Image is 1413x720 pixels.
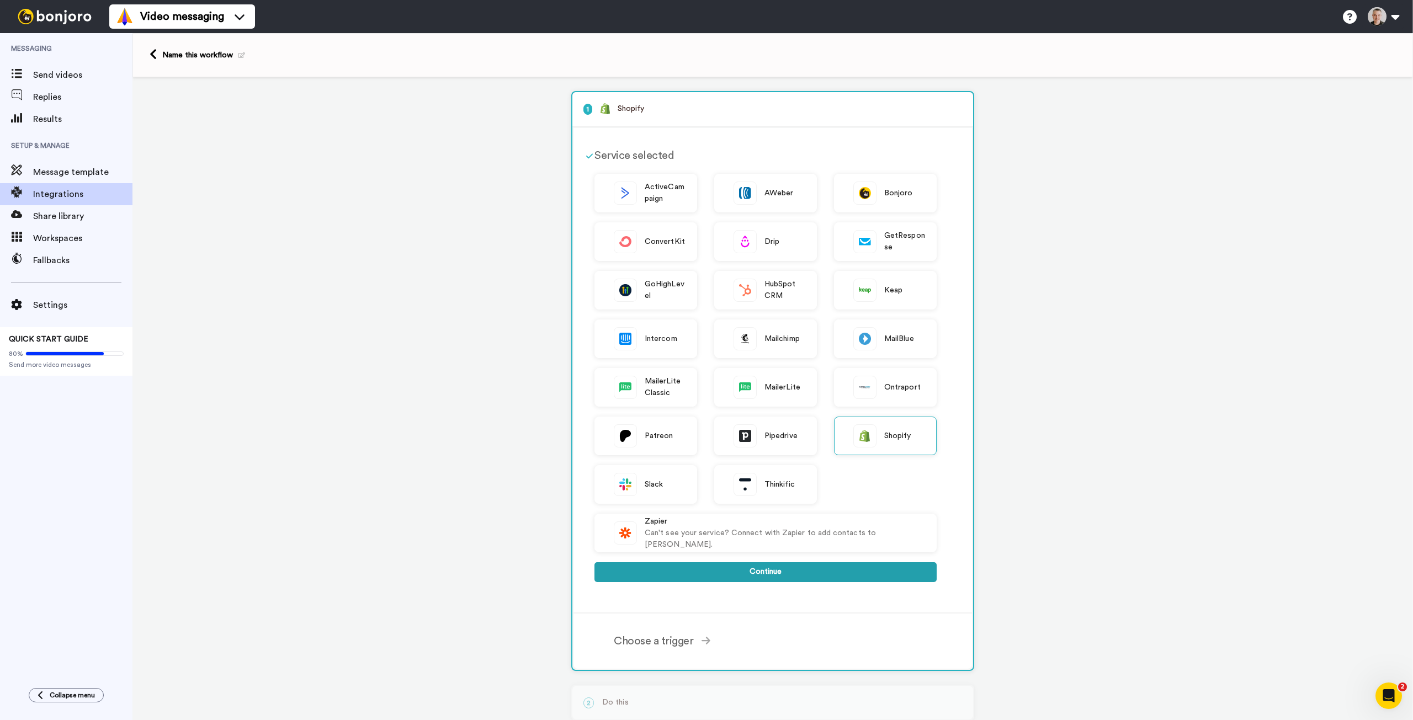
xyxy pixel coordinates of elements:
[162,50,245,61] div: Name this workflow
[645,236,685,248] span: ConvertKit
[854,231,876,253] img: logo_getresponse.svg
[33,298,132,312] span: Settings
[764,333,800,345] span: Mailchimp
[1398,682,1407,691] span: 2
[33,254,132,267] span: Fallbacks
[764,479,795,490] span: Thinkific
[614,376,636,398] img: logo_mailerlite.svg
[854,376,876,398] img: logo_ontraport.svg
[734,279,756,301] img: logo_hubspot.svg
[645,279,686,302] span: GoHighLevel
[29,688,104,702] button: Collapse menu
[734,182,756,204] img: logo_aweber.svg
[1375,682,1402,709] iframe: Intercom live chat
[573,614,972,669] div: Choose a trigger
[645,376,686,399] span: MailerLite Classic
[884,285,902,296] span: Keap
[140,9,224,24] span: Video messaging
[645,430,673,442] span: Patreon
[614,473,636,495] img: logo_slack.svg
[33,90,132,104] span: Replies
[33,68,132,82] span: Send videos
[9,349,23,358] span: 80%
[614,522,636,544] img: logo_zapier.svg
[764,382,800,393] span: MailerLite
[50,691,95,700] span: Collapse menu
[9,335,88,343] span: QUICK START GUIDE
[614,633,937,649] div: Choose a trigger
[854,328,876,350] img: logo_mailblue.png
[614,425,636,447] img: logo_patreon.svg
[734,231,756,253] img: logo_drip.svg
[33,232,132,245] span: Workspaces
[594,147,937,164] div: Service selected
[9,360,124,369] span: Send more video messages
[854,182,876,204] img: logo_round_yellow.svg
[645,479,663,490] span: Slack
[645,527,925,551] div: Can't see your service? Connect with Zapier to add contacts to [PERSON_NAME].
[734,376,756,398] img: logo_mailerlite.svg
[734,425,756,447] img: logo_pipedrive.png
[884,230,925,253] span: GetResponse
[614,182,636,204] img: logo_activecampaign.svg
[594,562,937,582] button: Continue
[764,188,793,199] span: AWeber
[33,113,132,126] span: Results
[33,166,132,179] span: Message template
[614,279,636,301] img: logo_gohighlevel.png
[583,103,962,115] p: Shopify
[645,333,677,345] span: Intercom
[614,328,636,350] img: logo_intercom.svg
[734,473,756,495] img: logo_thinkific.svg
[116,8,134,25] img: vm-color.svg
[764,236,779,248] span: Drip
[33,210,132,223] span: Share library
[884,382,921,393] span: Ontraport
[594,514,937,552] a: ZapierCan't see your service? Connect with Zapier to add contacts to [PERSON_NAME].
[645,182,686,205] span: ActiveCampaign
[854,279,876,301] img: logo_keap.svg
[764,430,798,442] span: Pipedrive
[601,103,610,114] img: logo_shopify.svg
[614,231,636,253] img: logo_convertkit.svg
[884,333,914,345] span: MailBlue
[854,425,876,447] img: logo_shopify.svg
[884,188,913,199] span: Bonjoro
[884,430,911,442] span: Shopify
[13,9,96,24] img: bj-logo-header-white.svg
[583,104,592,115] span: 1
[33,188,132,201] span: Integrations
[645,516,925,527] div: Zapier
[734,328,756,350] img: logo_mailchimp.svg
[764,279,805,302] span: HubSpot CRM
